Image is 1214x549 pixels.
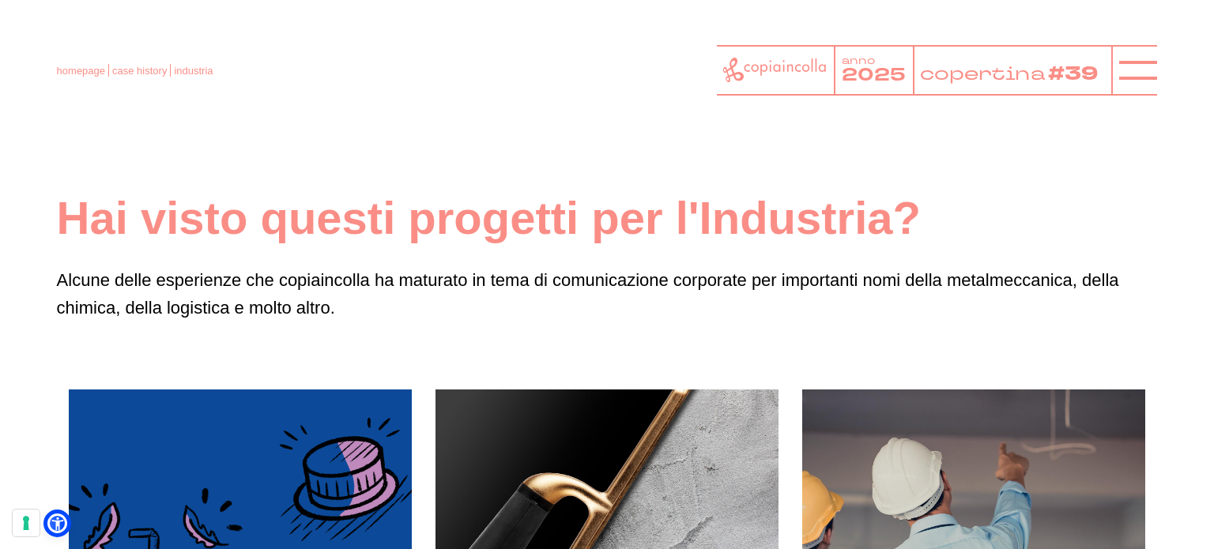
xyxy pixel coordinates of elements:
a: case history [112,65,167,77]
tspan: copertina [920,60,1050,85]
button: Le tue preferenze relative al consenso per le tecnologie di tracciamento [13,510,40,536]
a: Open Accessibility Menu [47,513,67,533]
tspan: #39 [1053,60,1105,88]
p: Alcune delle esperienze che copiaincolla ha maturato in tema di comunicazione corporate per impor... [57,266,1158,322]
h1: Hai visto questi progetti per l'Industria? [57,190,1158,247]
a: homepage [57,65,105,77]
a: industria [174,65,213,77]
tspan: anno [842,54,875,67]
tspan: 2025 [842,63,906,88]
